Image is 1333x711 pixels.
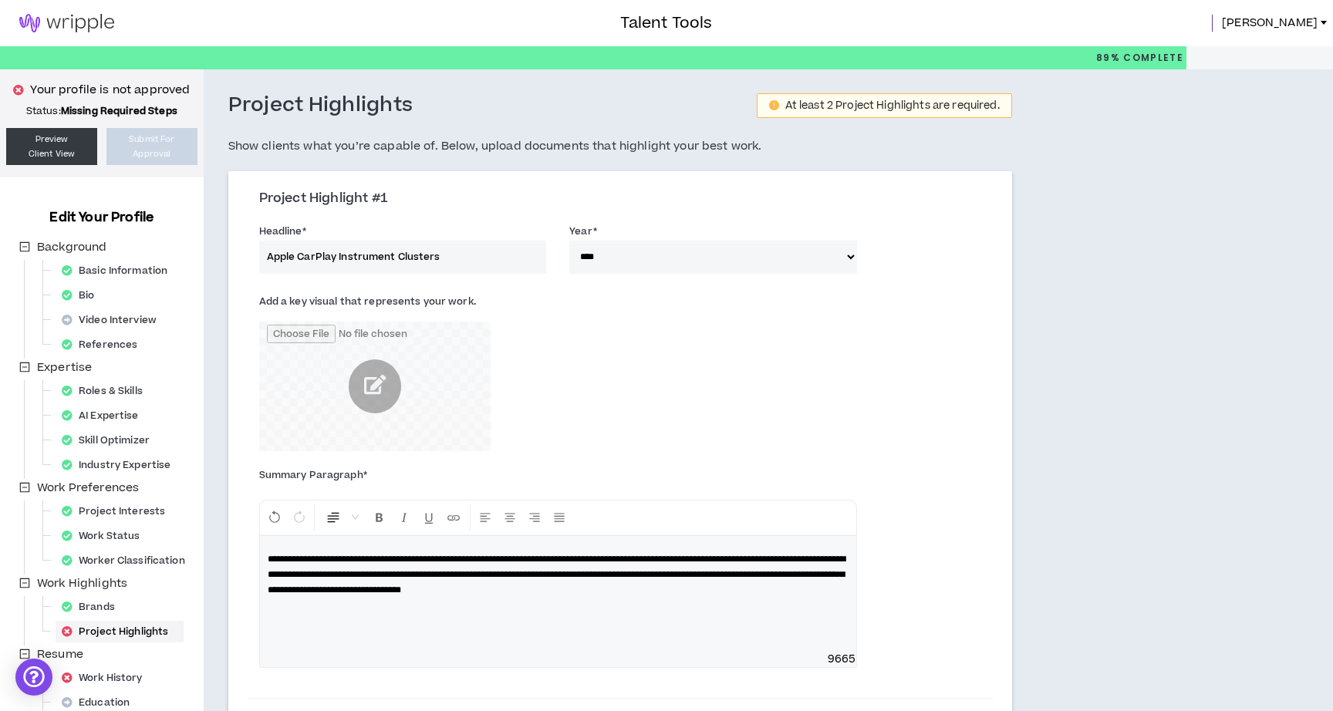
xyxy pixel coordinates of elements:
[56,430,165,451] div: Skill Optimizer
[523,504,546,531] button: Right Align
[56,309,172,331] div: Video Interview
[6,105,197,117] p: Status:
[498,504,521,531] button: Center Align
[56,500,181,522] div: Project Interests
[56,667,158,689] div: Work History
[15,659,52,696] div: Open Intercom Messenger
[442,504,465,531] button: Insert Link
[37,359,92,376] span: Expertise
[393,504,416,531] button: Format Italics
[43,208,160,227] h3: Edit Your Profile
[34,645,86,664] span: Resume
[37,646,83,662] span: Resume
[368,504,391,531] button: Format Bold
[769,100,779,110] span: exclamation-circle
[259,463,367,487] label: Summary Paragraph
[19,482,30,493] span: minus-square
[106,128,197,165] button: Submit ForApproval
[1096,46,1183,69] p: 89%
[288,504,311,531] button: Redo
[228,93,413,119] h3: Project Highlights
[56,405,154,426] div: AI Expertise
[56,334,153,355] div: References
[19,578,30,588] span: minus-square
[474,504,497,531] button: Left Align
[56,525,155,547] div: Work Status
[56,621,184,642] div: Project Highlights
[34,359,95,377] span: Expertise
[34,575,130,593] span: Work Highlights
[259,219,306,244] label: Headline
[417,504,440,531] button: Format Underline
[620,12,712,35] h3: Talent Tools
[259,241,547,274] input: Case Study Headline
[56,380,158,402] div: Roles & Skills
[61,104,177,118] strong: Missing Required Steps
[1120,51,1183,65] span: Complete
[19,241,30,252] span: minus-square
[19,362,30,372] span: minus-square
[548,504,571,531] button: Justify Align
[37,480,139,496] span: Work Preferences
[56,454,186,476] div: Industry Expertise
[569,219,597,244] label: Year
[34,479,142,497] span: Work Preferences
[259,190,993,207] h3: Project Highlight #1
[785,100,1000,111] div: At least 2 Project Highlights are required.
[828,652,856,667] span: 9665
[56,285,110,306] div: Bio
[56,550,201,571] div: Worker Classification
[1222,15,1318,32] span: [PERSON_NAME]
[19,649,30,659] span: minus-square
[56,596,130,618] div: Brands
[56,260,183,281] div: Basic Information
[34,238,110,257] span: Background
[6,128,97,165] a: PreviewClient View
[259,289,476,314] label: Add a key visual that represents your work.
[228,137,1012,156] h5: Show clients what you’re capable of. Below, upload documents that highlight your best work.
[30,82,190,99] p: Your profile is not approved
[263,504,286,531] button: Undo
[37,575,127,591] span: Work Highlights
[37,239,106,255] span: Background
